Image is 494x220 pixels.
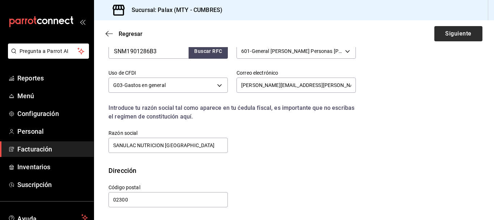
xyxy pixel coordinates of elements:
[241,47,342,55] span: 601 - General [PERSON_NAME] Personas [PERSON_NAME]
[108,192,228,207] input: Obligatorio
[108,104,356,121] div: Introduce tu razón social tal como aparece en tu ćedula fiscal, es importante que no escribas el ...
[17,144,88,154] span: Facturación
[17,91,88,101] span: Menú
[108,130,228,136] label: Razón social
[119,30,142,37] span: Regresar
[113,82,166,89] span: G03 - Gastos en general
[108,166,136,175] div: Dirección
[5,53,89,60] a: Pregunta a Parrot AI
[126,6,222,14] h3: Sucursal: Palax (MTY - CUMBRES)
[237,70,356,75] label: Correo electrónico
[108,70,228,75] label: Uso de CFDI
[17,180,88,190] span: Suscripción
[20,47,78,55] span: Pregunta a Parrot AI
[434,26,482,41] button: Siguiente
[17,126,88,136] span: Personal
[8,43,89,59] button: Pregunta a Parrot AI
[108,185,228,190] label: Código postal
[17,73,88,83] span: Reportes
[80,19,85,25] button: open_drawer_menu
[106,30,142,37] button: Regresar
[189,43,228,59] button: Buscar RFC
[17,162,88,172] span: Inventarios
[17,109,88,119] span: Configuración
